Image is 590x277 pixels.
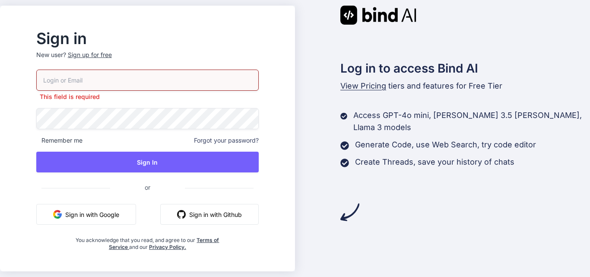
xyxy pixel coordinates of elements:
button: Sign in with Google [36,204,136,225]
p: tiers and features for Free Tier [340,80,590,92]
span: View Pricing [340,81,386,90]
span: Forgot your password? [194,136,259,145]
a: Privacy Policy. [149,244,186,250]
img: Bind AI logo [340,6,416,25]
button: Sign in with Github [160,204,259,225]
h2: Log in to access Bind AI [340,59,590,77]
img: google [53,210,62,219]
p: This field is required [36,92,259,101]
a: Terms of Service [109,237,219,250]
span: Remember me [36,136,82,145]
h2: Sign in [36,32,259,45]
span: or [110,177,185,198]
p: Generate Code, use Web Search, try code editor [355,139,536,151]
div: Sign up for free [68,51,112,59]
p: Access GPT-4o mini, [PERSON_NAME] 3.5 [PERSON_NAME], Llama 3 models [353,109,590,134]
button: Sign In [36,152,259,172]
img: arrow [340,203,359,222]
img: github [177,210,186,219]
p: Create Threads, save your history of chats [355,156,514,168]
div: You acknowledge that you read, and agree to our and our [73,232,222,251]
input: Login or Email [36,70,259,91]
p: New user? [36,51,259,70]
